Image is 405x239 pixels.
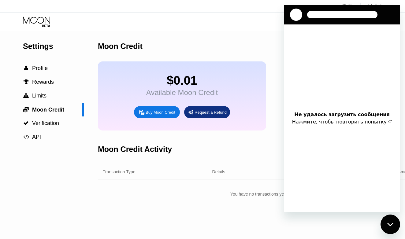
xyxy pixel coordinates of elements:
span:  [23,106,29,112]
div: EN [342,3,361,9]
span: API [32,134,41,140]
div: Moon Credit [98,42,143,51]
div: FAQ [361,3,382,9]
div: Request a Refund [184,106,230,118]
span: Rewards [32,79,54,85]
span:  [24,79,29,85]
span: Limits [32,93,46,99]
div: Settings [23,42,84,51]
span:  [24,65,28,71]
span: Moon Credit [32,107,64,113]
span: Profile [32,65,48,71]
div: $0.01 [146,74,218,87]
div: Buy Moon Credit [146,110,175,115]
div: Moon Credit Activity [98,145,172,154]
div: Available Moon Credit [146,88,218,97]
div:  [23,65,29,71]
div: Transaction Type [103,169,136,174]
div: Buy Moon Credit [134,106,180,118]
iframe: Кнопка запуска окна обмена сообщениями [381,215,400,234]
span:  [23,120,29,126]
span:  [23,93,29,98]
span: Verification [32,120,59,126]
div: FAQ [375,4,382,8]
span:  [23,134,29,140]
div: EN [348,4,354,8]
div:  [23,79,29,85]
div: Details [212,169,225,174]
div: Request a Refund [195,110,227,115]
iframe: Окно обмена сообщениями [284,5,400,212]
